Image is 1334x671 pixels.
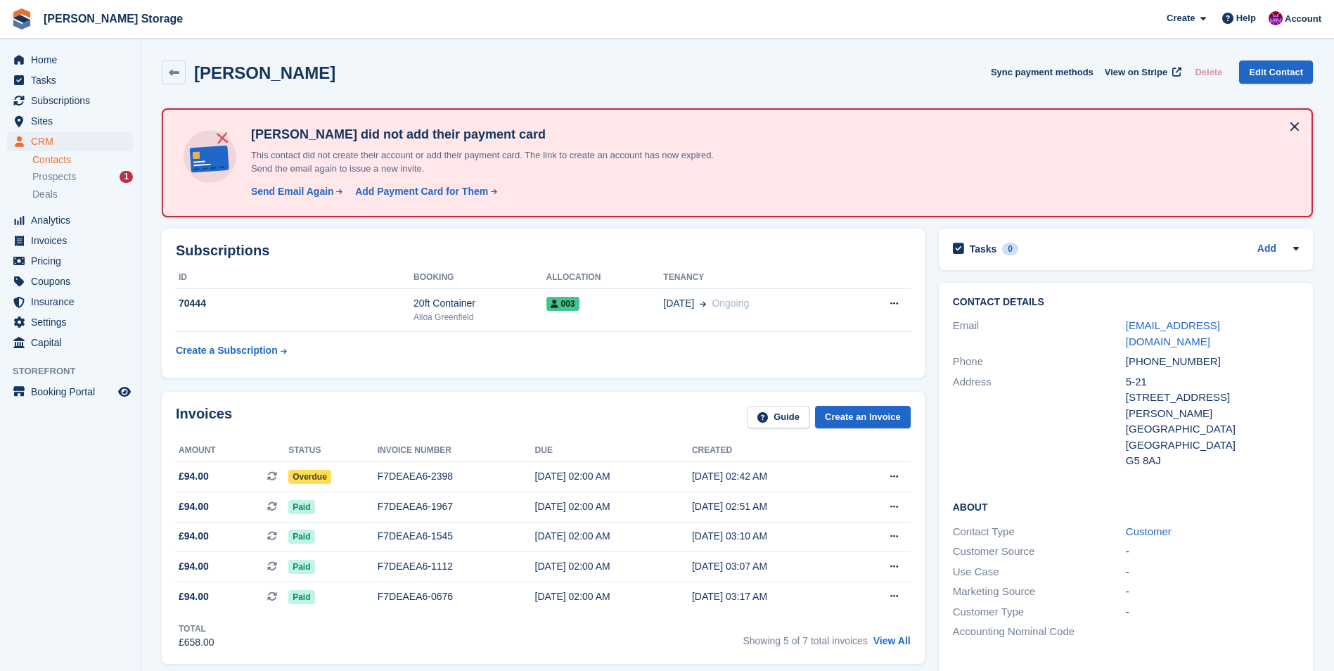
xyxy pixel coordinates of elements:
div: [DATE] 02:51 AM [692,499,849,514]
a: Create a Subscription [176,338,287,364]
div: [STREET_ADDRESS][PERSON_NAME] [1126,390,1299,421]
h2: [PERSON_NAME] [194,63,335,82]
a: menu [7,382,133,402]
div: F7DEAEA6-2398 [378,469,535,484]
div: 1 [120,171,133,183]
span: Pricing [31,251,115,271]
div: £658.00 [179,635,214,650]
button: Delete [1189,60,1228,84]
div: 20ft Container [413,296,546,311]
div: F7DEAEA6-1112 [378,559,535,574]
span: 003 [546,297,579,311]
div: Contact Type [953,524,1126,540]
a: menu [7,292,133,312]
span: Tasks [31,70,115,90]
div: - [1126,584,1299,600]
span: Paid [288,560,314,574]
h4: [PERSON_NAME] did not add their payment card [245,127,738,143]
a: menu [7,210,133,230]
span: Showing 5 of 7 total invoices [743,635,867,646]
span: £94.00 [179,469,209,484]
a: Edit Contact [1239,60,1313,84]
h2: Contact Details [953,297,1299,308]
a: Create an Invoice [815,406,911,429]
div: 70444 [176,296,413,311]
div: Total [179,622,214,635]
span: £94.00 [179,589,209,604]
div: [PHONE_NUMBER] [1126,354,1299,370]
div: [DATE] 02:00 AM [535,589,692,604]
span: Create [1167,11,1195,25]
span: Paid [288,530,314,544]
a: menu [7,312,133,332]
a: Add [1257,241,1276,257]
span: Storefront [13,364,140,378]
h2: Subscriptions [176,243,911,259]
a: menu [7,132,133,151]
a: Add Payment Card for Them [349,184,499,199]
p: This contact did not create their account or add their payment card. The link to create an accoun... [245,148,738,176]
span: £94.00 [179,499,209,514]
th: Due [535,440,692,462]
span: Help [1236,11,1256,25]
a: menu [7,50,133,70]
div: Use Case [953,564,1126,580]
div: [DATE] 02:00 AM [535,529,692,544]
a: menu [7,91,133,110]
a: [EMAIL_ADDRESS][DOMAIN_NAME] [1126,319,1220,347]
div: Add Payment Card for Them [355,184,488,199]
a: Guide [748,406,809,429]
span: Ongoing [712,298,749,309]
div: F7DEAEA6-1967 [378,499,535,514]
a: Customer [1126,525,1172,537]
div: Customer Source [953,544,1126,560]
a: menu [7,333,133,352]
span: CRM [31,132,115,151]
a: menu [7,231,133,250]
a: Contacts [32,153,133,167]
div: Send Email Again [251,184,334,199]
div: [GEOGRAPHIC_DATA] [1126,437,1299,454]
div: 0 [1002,243,1018,255]
a: Prospects 1 [32,170,133,184]
div: [DATE] 03:17 AM [692,589,849,604]
div: Customer Type [953,604,1126,620]
span: Analytics [31,210,115,230]
div: 5-21 [1126,374,1299,390]
span: Paid [288,590,314,604]
th: Amount [176,440,288,462]
div: - [1126,564,1299,580]
th: Allocation [546,267,664,289]
span: Home [31,50,115,70]
div: Accounting Nominal Code [953,624,1126,640]
button: Sync payment methods [991,60,1094,84]
div: F7DEAEA6-0676 [378,589,535,604]
div: - [1126,544,1299,560]
div: Marketing Source [953,584,1126,600]
span: Overdue [288,470,331,484]
h2: About [953,499,1299,513]
div: [DATE] 03:07 AM [692,559,849,574]
div: F7DEAEA6-1545 [378,529,535,544]
span: £94.00 [179,529,209,544]
img: no-card-linked-e7822e413c904bf8b177c4d89f31251c4716f9871600ec3ca5bfc59e148c83f4.svg [180,127,240,186]
a: menu [7,111,133,131]
span: £94.00 [179,559,209,574]
a: View on Stripe [1099,60,1184,84]
div: [DATE] 02:00 AM [535,469,692,484]
a: menu [7,271,133,291]
h2: Invoices [176,406,232,429]
th: ID [176,267,413,289]
span: Prospects [32,170,76,184]
div: [DATE] 02:00 AM [535,499,692,514]
span: [DATE] [663,296,694,311]
a: [PERSON_NAME] Storage [38,7,188,30]
th: Tenancy [663,267,847,289]
span: Account [1285,12,1321,26]
div: Phone [953,354,1126,370]
div: [GEOGRAPHIC_DATA] [1126,421,1299,437]
span: Insurance [31,292,115,312]
a: View All [873,635,911,646]
div: [DATE] 03:10 AM [692,529,849,544]
div: [DATE] 02:42 AM [692,469,849,484]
